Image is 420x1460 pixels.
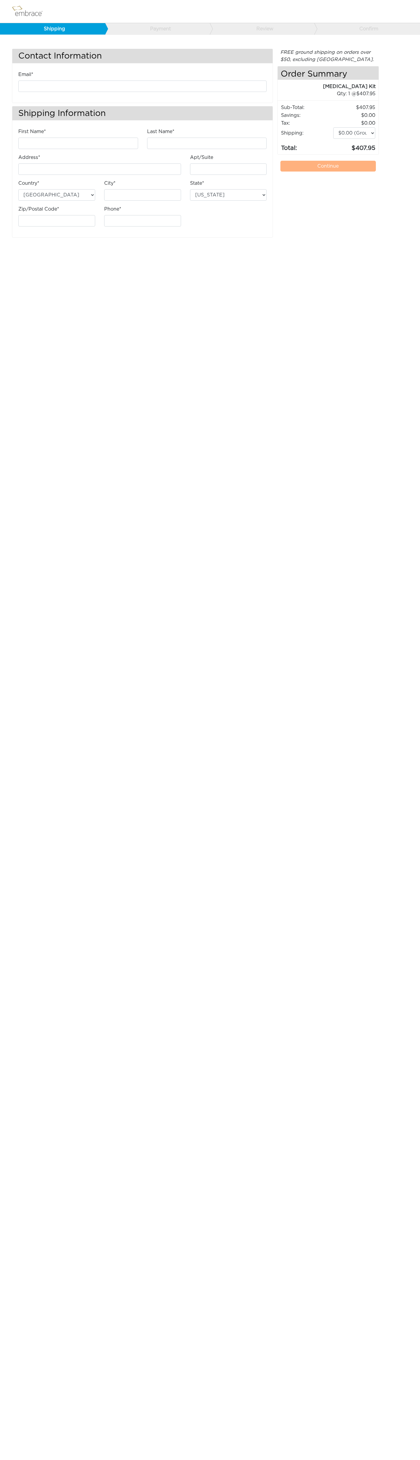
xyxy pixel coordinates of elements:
h3: Contact Information [12,49,273,63]
a: Continue [280,161,376,172]
div: 1 @ [285,90,375,97]
div: [MEDICAL_DATA] Kit [278,83,375,90]
a: Review [210,23,315,35]
td: 407.95 [333,139,376,153]
label: State* [190,180,204,187]
label: Last Name* [147,128,174,135]
label: City* [104,180,116,187]
td: Sub-Total: [281,104,333,111]
a: Confirm [314,23,419,35]
h3: Shipping Information [12,106,273,120]
label: Address* [18,154,40,161]
label: Zip/Postal Code* [18,205,59,213]
td: 0.00 [333,111,376,119]
td: Savings : [281,111,333,119]
label: Country* [18,180,39,187]
td: Shipping: [281,127,333,139]
h4: Order Summary [278,66,378,80]
label: Email* [18,71,33,78]
td: Tax: [281,119,333,127]
span: 407.95 [356,91,376,96]
label: Apt/Suite [190,154,213,161]
td: 0.00 [333,119,376,127]
td: 407.95 [333,104,376,111]
div: FREE ground shipping on orders over $50, excluding [GEOGRAPHIC_DATA]. [277,49,379,63]
label: Phone* [104,205,121,213]
label: First Name* [18,128,46,135]
td: Total: [281,139,333,153]
img: logo.png [11,4,50,19]
a: Payment [105,23,210,35]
